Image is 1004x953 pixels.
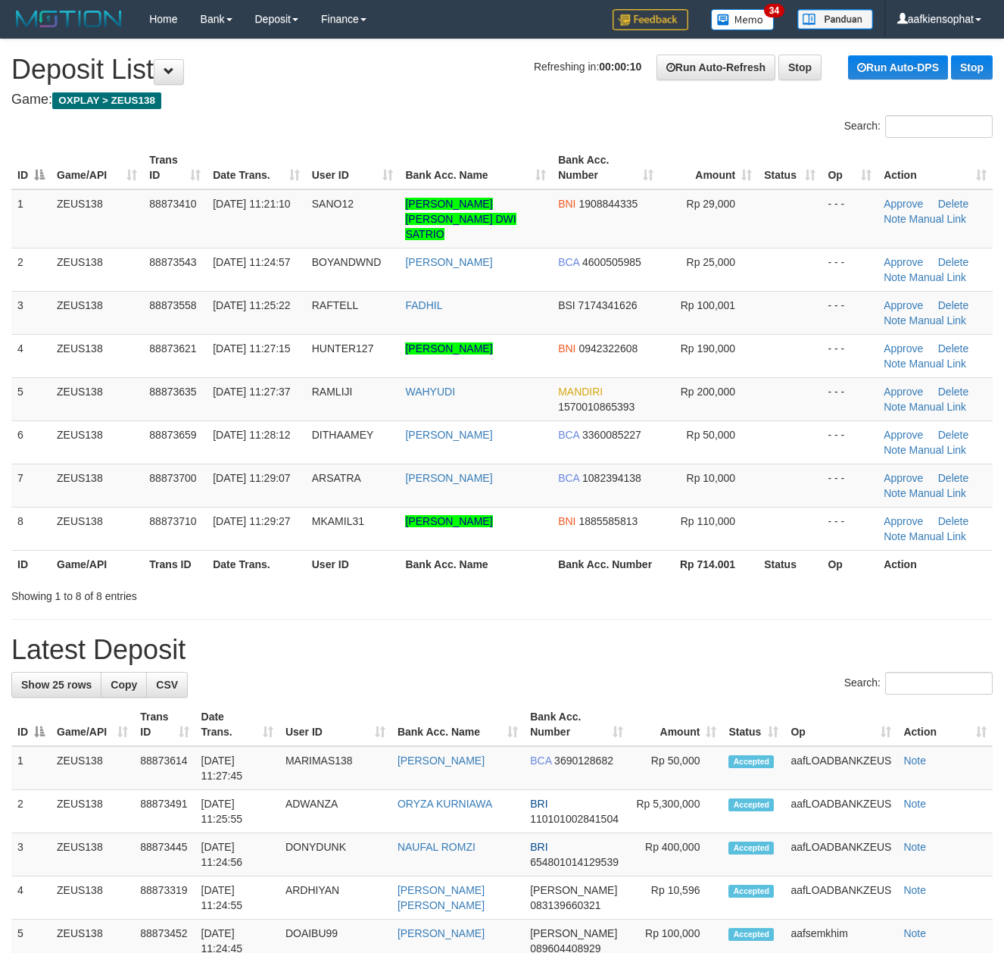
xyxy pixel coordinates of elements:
[903,798,926,810] a: Note
[822,334,878,377] td: - - -
[11,550,51,578] th: ID
[11,672,101,698] a: Show 25 rows
[11,92,993,108] h4: Game:
[938,256,968,268] a: Delete
[681,515,735,527] span: Rp 110,000
[885,672,993,695] input: Search:
[909,271,967,283] a: Manual Link
[207,550,306,578] th: Date Trans.
[728,928,774,941] span: Accepted
[149,386,196,398] span: 88873635
[844,672,993,695] label: Search:
[51,507,143,550] td: ZEUS138
[909,358,967,370] a: Manual Link
[534,61,641,73] span: Refreshing in:
[578,299,638,311] span: Copy 7174341626 to clipboard
[398,755,485,767] a: [PERSON_NAME]
[687,472,736,484] span: Rp 10,000
[909,444,967,456] a: Manual Link
[279,703,391,746] th: User ID: activate to sort column ascending
[213,256,290,268] span: [DATE] 11:24:57
[51,334,143,377] td: ZEUS138
[938,198,968,210] a: Delete
[405,342,492,355] a: [PERSON_NAME]
[111,679,137,691] span: Copy
[213,429,290,441] span: [DATE] 11:28:12
[884,487,906,499] a: Note
[51,833,134,876] td: ZEUS138
[951,55,993,80] a: Stop
[822,550,878,578] th: Op
[578,515,638,527] span: Copy 1885585813 to clipboard
[728,755,774,768] span: Accepted
[938,515,968,527] a: Delete
[398,798,493,810] a: ORYZA KURNIAWA
[558,472,579,484] span: BCA
[11,790,51,833] td: 2
[149,198,196,210] span: 88873410
[884,198,923,210] a: Approve
[909,401,967,413] a: Manual Link
[822,291,878,334] td: - - -
[312,256,382,268] span: BOYANDWND
[629,833,723,876] td: Rp 400,000
[11,464,51,507] td: 7
[134,746,195,790] td: 88873614
[530,798,547,810] span: BRI
[149,472,196,484] span: 88873700
[629,703,723,746] th: Amount: activate to sort column ascending
[213,342,290,355] span: [DATE] 11:27:15
[195,876,279,920] td: [DATE] 11:24:55
[279,833,391,876] td: DONYDUNK
[530,884,617,896] span: [PERSON_NAME]
[938,342,968,355] a: Delete
[728,885,774,898] span: Accepted
[149,299,196,311] span: 88873558
[938,472,968,484] a: Delete
[405,198,516,240] a: [PERSON_NAME] [PERSON_NAME] DWI SATRIO
[51,189,143,248] td: ZEUS138
[884,472,923,484] a: Approve
[11,833,51,876] td: 3
[844,115,993,138] label: Search:
[884,314,906,327] a: Note
[822,189,878,248] td: - - -
[134,703,195,746] th: Trans ID: activate to sort column ascending
[554,755,613,767] span: Copy 3690128682 to clipboard
[405,256,492,268] a: [PERSON_NAME]
[11,876,51,920] td: 4
[884,530,906,542] a: Note
[659,550,758,578] th: Rp 714.001
[903,841,926,853] a: Note
[530,899,600,911] span: Copy 083139660321 to clipboard
[279,746,391,790] td: MARIMAS138
[582,429,641,441] span: Copy 3360085227 to clipboard
[524,703,629,746] th: Bank Acc. Number: activate to sort column ascending
[582,256,641,268] span: Copy 4600505985 to clipboard
[530,856,619,868] span: Copy 654801014129539 to clipboard
[582,472,641,484] span: Copy 1082394138 to clipboard
[884,401,906,413] a: Note
[722,703,784,746] th: Status: activate to sort column ascending
[11,55,993,85] h1: Deposit List
[405,386,455,398] a: WAHYUDI
[764,4,784,17] span: 34
[656,55,775,80] a: Run Auto-Refresh
[903,755,926,767] a: Note
[822,248,878,291] td: - - -
[306,550,400,578] th: User ID
[405,299,442,311] a: FADHIL
[822,464,878,507] td: - - -
[659,146,758,189] th: Amount: activate to sort column ascending
[143,550,207,578] th: Trans ID
[51,703,134,746] th: Game/API: activate to sort column ascending
[134,876,195,920] td: 88873319
[797,9,873,30] img: panduan.png
[558,342,575,355] span: BNI
[938,299,968,311] a: Delete
[884,271,906,283] a: Note
[909,487,967,499] a: Manual Link
[884,299,923,311] a: Approve
[11,334,51,377] td: 4
[51,876,134,920] td: ZEUS138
